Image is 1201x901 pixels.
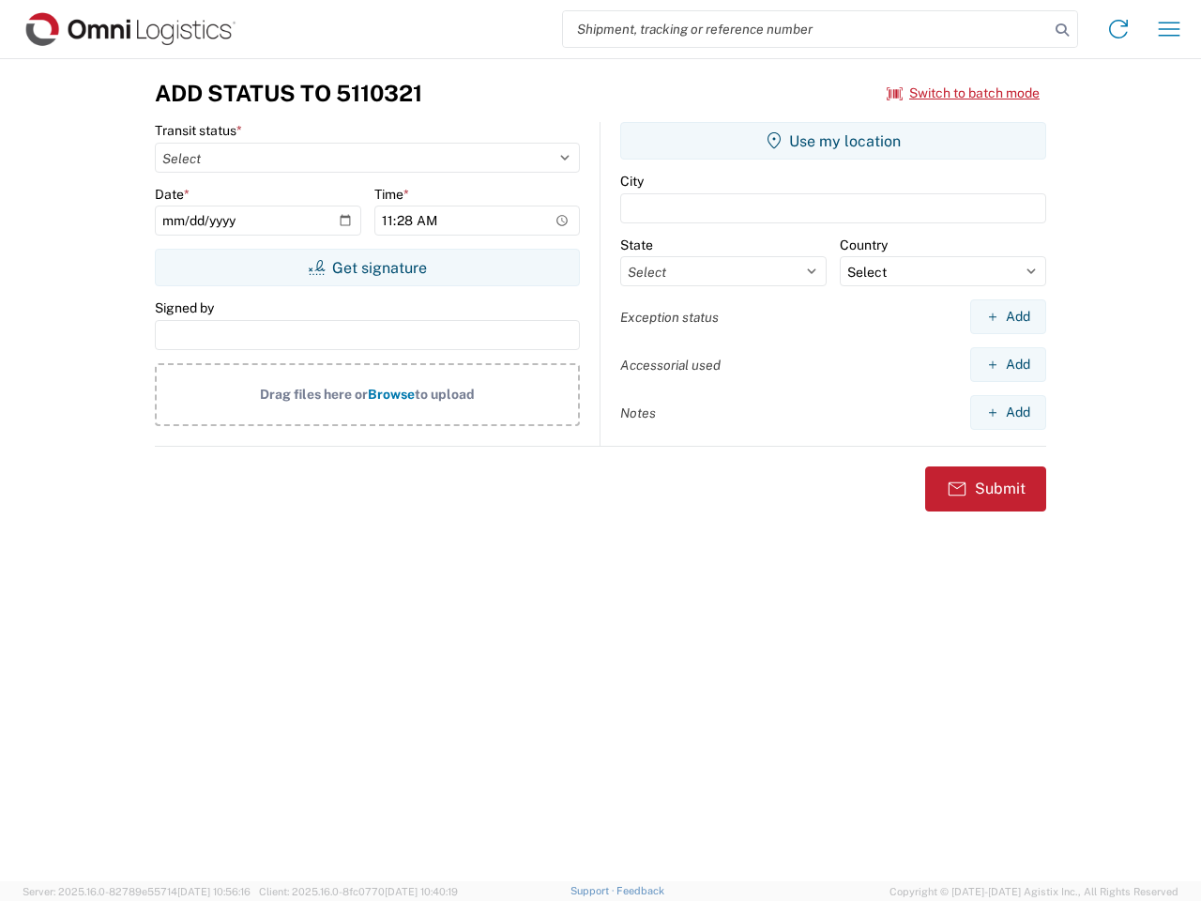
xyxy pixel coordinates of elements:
[155,122,242,139] label: Transit status
[385,886,458,897] span: [DATE] 10:40:19
[368,387,415,402] span: Browse
[620,237,653,253] label: State
[23,886,251,897] span: Server: 2025.16.0-82789e55714
[620,309,719,326] label: Exception status
[620,405,656,421] label: Notes
[177,886,251,897] span: [DATE] 10:56:16
[260,387,368,402] span: Drag files here or
[840,237,888,253] label: Country
[570,885,617,896] a: Support
[925,466,1046,512] button: Submit
[616,885,664,896] a: Feedback
[155,249,580,286] button: Get signature
[620,122,1046,160] button: Use my location
[970,299,1046,334] button: Add
[620,357,721,374] label: Accessorial used
[374,186,409,203] label: Time
[155,80,422,107] h3: Add Status to 5110321
[155,186,190,203] label: Date
[970,395,1046,430] button: Add
[970,347,1046,382] button: Add
[415,387,475,402] span: to upload
[563,11,1049,47] input: Shipment, tracking or reference number
[259,886,458,897] span: Client: 2025.16.0-8fc0770
[887,78,1040,109] button: Switch to batch mode
[155,299,214,316] label: Signed by
[620,173,644,190] label: City
[889,883,1178,900] span: Copyright © [DATE]-[DATE] Agistix Inc., All Rights Reserved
